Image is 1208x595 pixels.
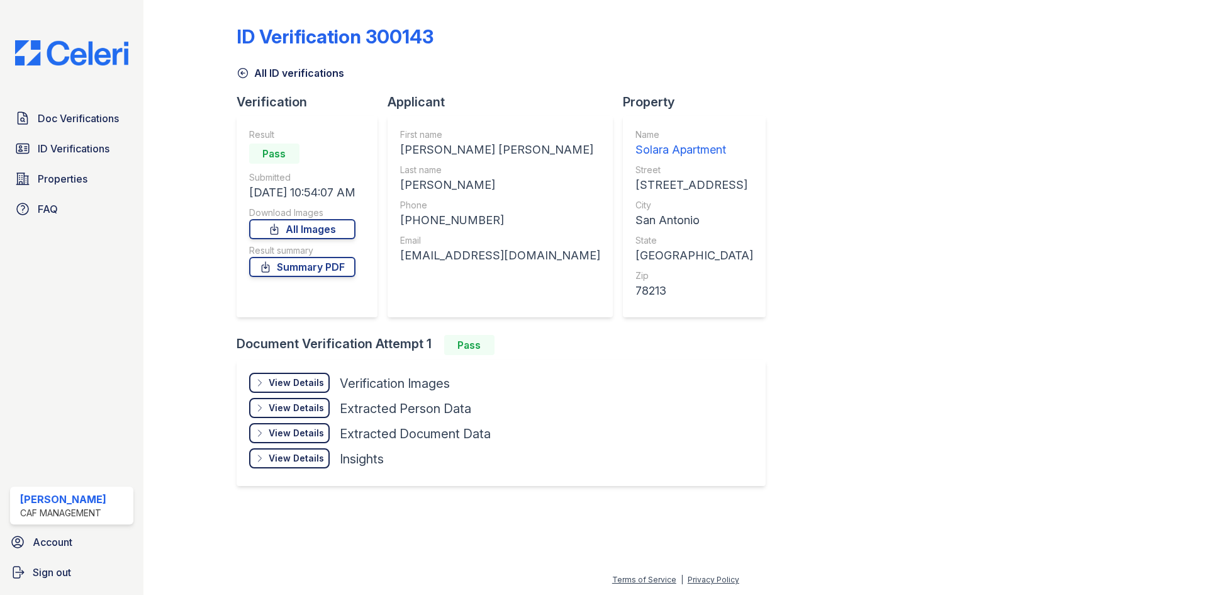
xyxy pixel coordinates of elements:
a: All Images [249,219,355,239]
a: Privacy Policy [688,575,739,584]
div: Pass [249,144,299,164]
span: Doc Verifications [38,111,119,126]
a: Terms of Service [612,575,676,584]
div: ID Verification 300143 [237,25,433,48]
div: View Details [269,427,324,439]
div: Property [623,93,776,111]
iframe: chat widget [1155,545,1195,582]
a: ID Verifications [10,136,133,161]
a: All ID verifications [237,65,344,81]
div: Result summary [249,244,355,257]
div: CAF Management [20,507,106,519]
div: Download Images [249,207,355,219]
a: Doc Verifications [10,106,133,131]
span: Account [33,535,72,550]
div: Submitted [249,171,355,184]
div: Phone [400,199,600,212]
div: [DATE] 10:54:07 AM [249,184,355,201]
a: FAQ [10,196,133,222]
div: Street [635,164,753,176]
a: Name Solara Apartment [635,128,753,159]
div: Solara Apartment [635,141,753,159]
div: Verification [237,93,388,111]
div: Result [249,128,355,141]
div: [STREET_ADDRESS] [635,176,753,194]
span: FAQ [38,201,58,217]
span: Sign out [33,565,71,580]
span: Properties [38,171,87,186]
div: [GEOGRAPHIC_DATA] [635,247,753,264]
div: [PERSON_NAME] [20,492,106,507]
div: Last name [400,164,600,176]
a: Sign out [5,560,138,585]
div: City [635,199,753,212]
div: | [681,575,683,584]
div: 78213 [635,282,753,300]
div: Applicant [388,93,623,111]
div: View Details [269,377,324,389]
div: Insights [340,450,384,468]
div: View Details [269,452,324,465]
div: Pass [444,335,495,355]
div: Verification Images [340,375,450,392]
div: Zip [635,269,753,282]
div: [PERSON_NAME] [400,176,600,194]
div: First name [400,128,600,141]
div: [PERSON_NAME] [PERSON_NAME] [400,141,600,159]
div: Email [400,234,600,247]
a: Properties [10,166,133,191]
div: Name [635,128,753,141]
img: CE_Logo_Blue-a8612792a0a2168367f1c8372b55b34899dd931a85d93a1a3d3e32e68fde9ad4.png [5,40,138,65]
div: San Antonio [635,212,753,229]
div: Extracted Person Data [340,400,471,417]
div: [PHONE_NUMBER] [400,212,600,229]
span: ID Verifications [38,141,109,156]
div: State [635,234,753,247]
div: Document Verification Attempt 1 [237,335,776,355]
div: View Details [269,402,324,414]
div: Extracted Document Data [340,425,491,443]
a: Summary PDF [249,257,355,277]
div: [EMAIL_ADDRESS][DOMAIN_NAME] [400,247,600,264]
a: Account [5,530,138,555]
